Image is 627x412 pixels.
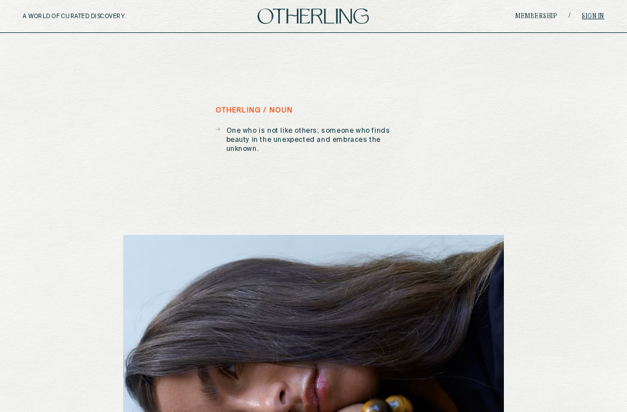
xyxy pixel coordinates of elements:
span: / [569,12,570,20]
a: Membership [515,13,557,20]
img: logo [258,9,369,24]
p: One who is not like others; someone who finds beauty in the unexpected and embraces the unknown. [226,127,412,154]
h5: A WORLD OF CURATED DISCOVERY. [23,13,175,20]
h5: otherling / noun [216,107,293,115]
a: Sign in [582,13,604,20]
